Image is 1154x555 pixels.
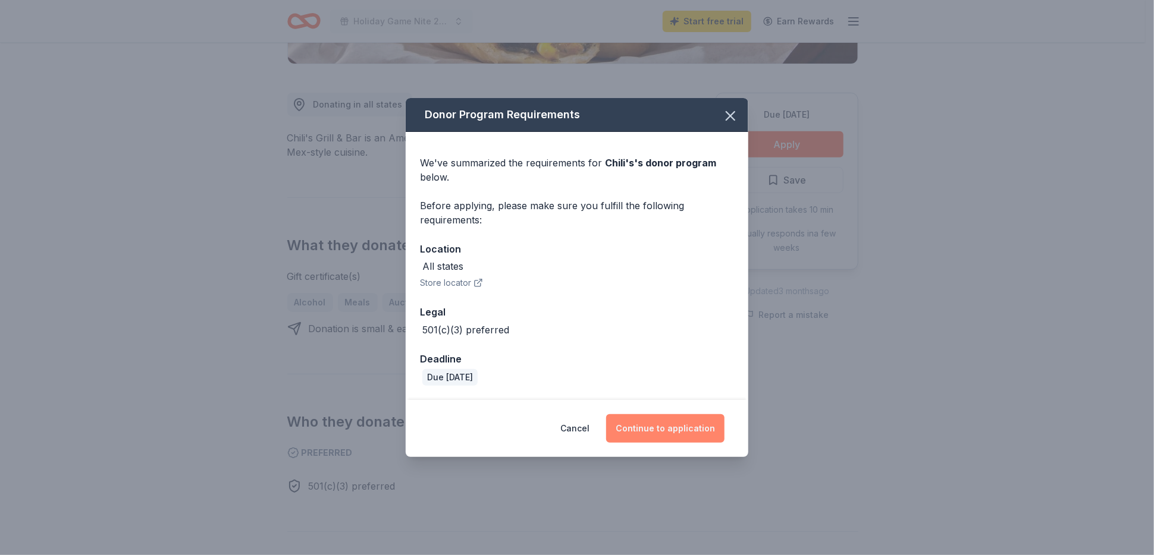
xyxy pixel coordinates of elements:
div: All states [422,259,463,273]
div: Donor Program Requirements [406,98,748,132]
div: Deadline [420,351,734,367]
button: Continue to application [606,414,725,443]
div: Due [DATE] [422,369,478,386]
div: Location [420,241,734,257]
div: 501(c)(3) preferred [422,323,509,337]
div: We've summarized the requirements for below. [420,156,734,184]
div: Legal [420,304,734,320]
div: Before applying, please make sure you fulfill the following requirements: [420,198,734,227]
button: Store locator [420,276,483,290]
span: Chili's 's donor program [605,157,716,169]
button: Cancel [560,414,589,443]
